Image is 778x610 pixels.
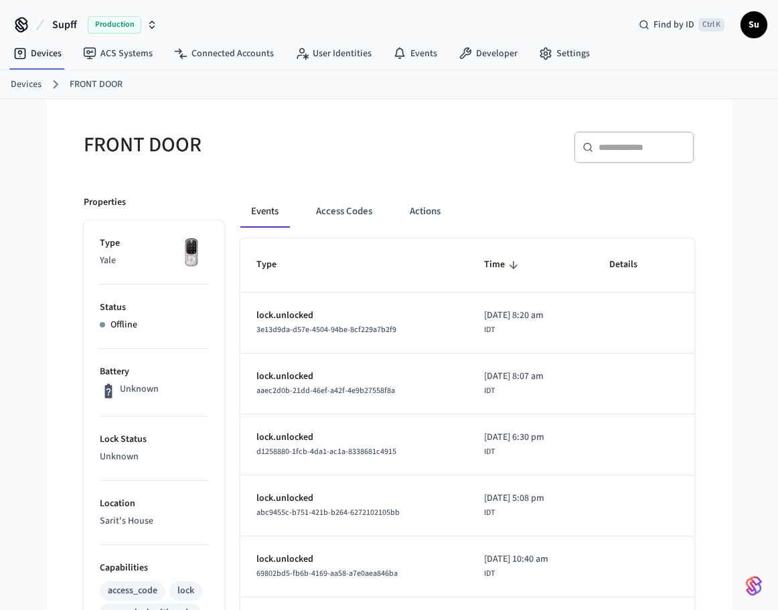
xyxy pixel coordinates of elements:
div: Asia/Jerusalem [484,370,544,397]
a: Connected Accounts [163,42,285,66]
span: Time [484,254,522,275]
span: [DATE] 8:07 am [484,370,544,384]
p: lock.unlocked [256,552,452,566]
span: 69802bd5-fb6b-4169-aa58-a7e0aea846ba [256,568,398,579]
p: lock.unlocked [256,491,452,506]
div: Find by IDCtrl K [628,13,735,37]
span: Production [88,16,141,33]
span: [DATE] 8:20 am [484,309,544,323]
span: Su [742,13,766,37]
p: Lock Status [100,433,208,447]
a: Settings [528,42,601,66]
span: [DATE] 10:40 am [484,552,548,566]
span: IDT [484,324,495,336]
img: SeamLogoGradient.69752ec5.svg [746,575,762,597]
span: abc9455c-b751-421b-b264-6272102105bb [256,507,400,518]
span: Find by ID [653,18,694,31]
div: lock [177,584,194,598]
button: Events [240,196,289,228]
span: [DATE] 5:08 pm [484,491,544,506]
p: lock.unlocked [256,431,452,445]
a: ACS Systems [72,42,163,66]
div: Asia/Jerusalem [484,431,544,458]
button: Su [741,11,767,38]
p: lock.unlocked [256,370,452,384]
span: 3e13d9da-d57e-4504-94be-8cf229a7b2f9 [256,324,396,335]
p: Unknown [100,450,208,464]
p: Battery [100,365,208,379]
a: Developer [448,42,528,66]
span: aaec2d0b-21dd-46ef-a42f-4e9b27558f8a [256,385,395,396]
span: IDT [484,568,495,580]
span: Supff [52,17,77,33]
div: Asia/Jerusalem [484,309,544,336]
button: Actions [399,196,451,228]
span: IDT [484,385,495,397]
p: Location [100,497,208,511]
a: Devices [3,42,72,66]
p: Properties [84,196,126,210]
span: Ctrl K [698,18,724,31]
div: ant example [240,196,694,228]
h5: FRONT DOOR [84,131,381,159]
p: Capabilities [100,561,208,575]
button: Access Codes [305,196,383,228]
span: d1258880-1fcb-4da1-ac1a-8338681c4915 [256,446,396,457]
p: Offline [110,318,137,332]
span: [DATE] 6:30 pm [484,431,544,445]
img: Yale Assure Touchscreen Wifi Smart Lock, Satin Nickel, Front [175,236,208,270]
a: FRONT DOOR [70,78,123,92]
p: lock.unlocked [256,309,452,323]
p: Yale [100,254,208,268]
p: Type [100,236,208,250]
span: IDT [484,507,495,519]
div: Asia/Jerusalem [484,552,548,580]
span: IDT [484,446,495,458]
span: Type [256,254,294,275]
p: Status [100,301,208,315]
div: access_code [108,584,157,598]
a: Devices [11,78,42,92]
a: User Identities [285,42,382,66]
p: Sarit's House [100,514,208,528]
p: Unknown [120,382,159,396]
div: Asia/Jerusalem [484,491,544,519]
span: Details [609,254,655,275]
a: Events [382,42,448,66]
